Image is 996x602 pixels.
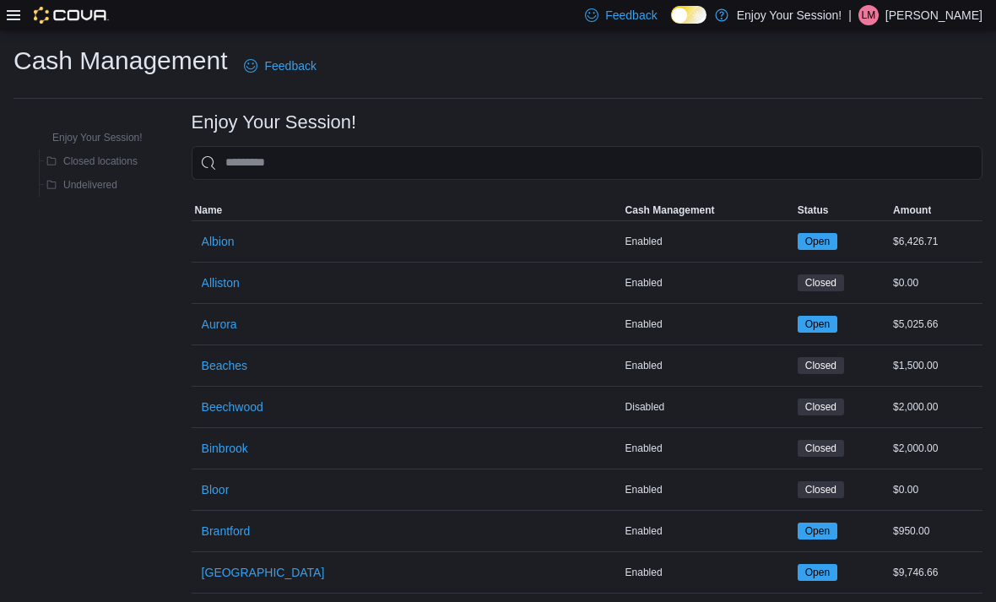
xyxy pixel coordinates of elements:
div: Enabled [622,521,794,541]
span: Open [805,523,830,539]
div: Enabled [622,314,794,334]
div: $2,000.00 [890,438,982,458]
button: Bloor [195,473,236,507]
button: Albion [195,225,241,258]
button: Beechwood [195,390,270,424]
input: Dark Mode [671,6,706,24]
span: Feedback [264,57,316,74]
a: Feedback [237,49,322,83]
span: Closed [805,441,836,456]
span: Closed [798,274,844,291]
span: Closed [805,399,836,415]
span: Bloor [202,481,230,498]
div: Leia Mahoney [858,5,879,25]
button: Name [192,200,622,220]
span: Undelivered [63,178,117,192]
div: $950.00 [890,521,982,541]
div: Enabled [622,355,794,376]
span: Cash Management [625,203,715,217]
div: Enabled [622,562,794,583]
span: Binbrook [202,440,248,457]
button: Status [794,200,890,220]
span: Closed [805,275,836,290]
button: Alliston [195,266,246,300]
div: $5,025.66 [890,314,982,334]
div: $2,000.00 [890,397,982,417]
span: Status [798,203,829,217]
img: Cova [34,7,109,24]
span: Closed [798,440,844,457]
span: Alliston [202,274,240,291]
span: Open [805,317,830,332]
div: Enabled [622,273,794,293]
div: Enabled [622,231,794,252]
button: Enjoy Your Session! [29,127,149,148]
span: Open [805,234,830,249]
div: Disabled [622,397,794,417]
span: Albion [202,233,235,250]
div: $6,426.71 [890,231,982,252]
div: $9,746.66 [890,562,982,583]
span: Feedback [605,7,657,24]
p: Enjoy Your Session! [737,5,842,25]
h3: Enjoy Your Session! [192,112,357,133]
button: Closed locations [40,151,144,171]
p: [PERSON_NAME] [885,5,982,25]
span: Brantford [202,523,251,540]
span: Open [798,233,837,250]
div: Enabled [622,480,794,500]
span: LM [862,5,876,25]
div: $1,500.00 [890,355,982,376]
span: Open [798,564,837,581]
span: Closed [798,357,844,374]
button: [GEOGRAPHIC_DATA] [195,556,332,589]
input: This is a search bar. As you type, the results lower in the page will automatically filter. [192,146,982,180]
p: | [848,5,852,25]
span: Beaches [202,357,247,374]
span: Enjoy Your Session! [52,131,143,144]
span: Closed [798,481,844,498]
span: [GEOGRAPHIC_DATA] [202,564,325,581]
span: Aurora [202,316,237,333]
button: Cash Management [622,200,794,220]
span: Closed [805,358,836,373]
button: Undelivered [40,175,124,195]
span: Closed [805,482,836,497]
span: Beechwood [202,399,263,415]
h1: Cash Management [14,44,227,78]
div: $0.00 [890,273,982,293]
span: Closed locations [63,155,138,168]
button: Amount [890,200,982,220]
span: Open [798,523,837,540]
button: Binbrook [195,431,255,465]
div: Enabled [622,438,794,458]
button: Beaches [195,349,254,382]
span: Name [195,203,223,217]
button: Brantford [195,514,257,548]
button: Aurora [195,307,244,341]
span: Closed [798,399,844,415]
span: Open [798,316,837,333]
div: $0.00 [890,480,982,500]
span: Open [805,565,830,580]
span: Amount [893,203,931,217]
